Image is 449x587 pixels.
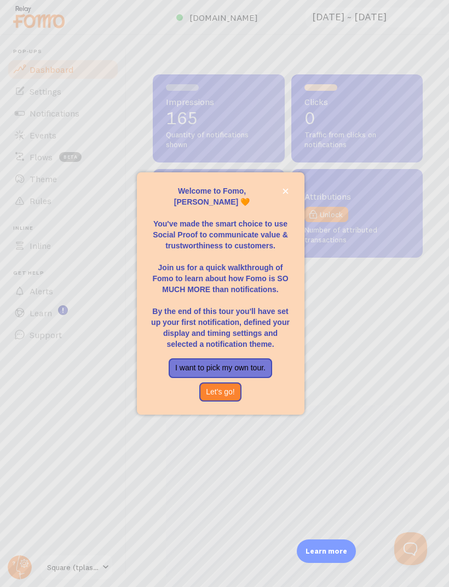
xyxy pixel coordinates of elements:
p: Join us for a quick walkthrough of Fomo to learn about how Fomo is SO MUCH MORE than notifications. [150,251,291,295]
p: Learn more [306,546,347,556]
p: Welcome to Fomo, [PERSON_NAME] 🧡 [150,185,291,207]
button: I want to pick my own tour. [169,358,272,378]
button: Let's go! [199,382,241,402]
p: By the end of this tour you'll have set up your first notification, defined your display and timi... [150,295,291,350]
p: You've made the smart choice to use Social Proof to communicate value & trustworthiness to custom... [150,207,291,251]
div: Welcome to Fomo, Honjanae 🧡You&amp;#39;ve made the smart choice to use Social Proof to communicat... [137,172,304,415]
div: Learn more [297,539,356,563]
button: close, [280,185,291,197]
